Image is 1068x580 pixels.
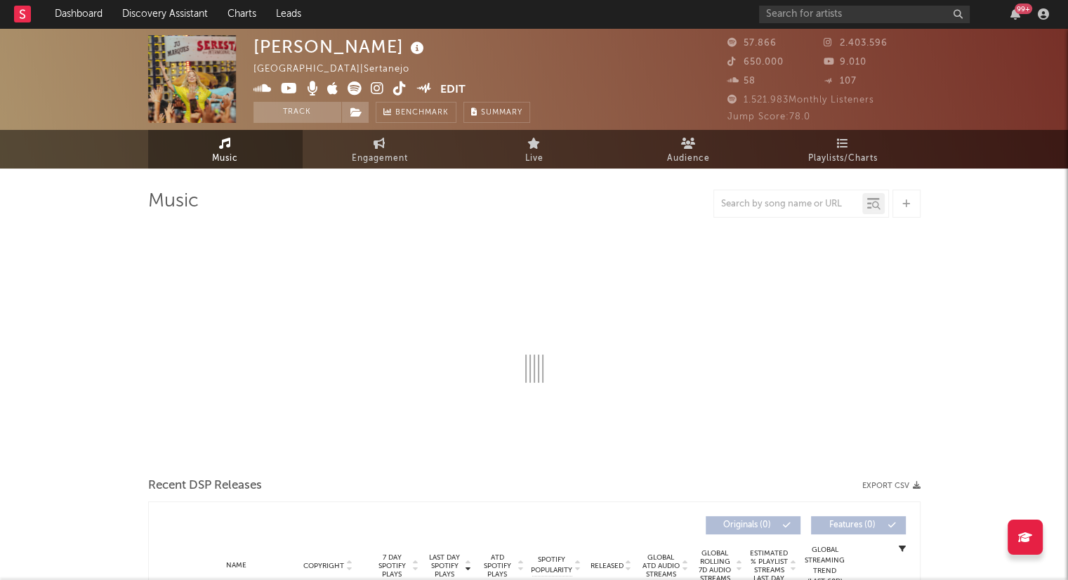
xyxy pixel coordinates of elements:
span: 58 [727,77,756,86]
span: 57.866 [727,39,777,48]
span: 9.010 [824,58,866,67]
div: [PERSON_NAME] [253,35,428,58]
a: Playlists/Charts [766,130,921,169]
a: Music [148,130,303,169]
button: Edit [440,81,466,99]
button: 99+ [1010,8,1020,20]
span: Playlists/Charts [808,150,878,167]
span: Global ATD Audio Streams [642,553,680,579]
span: 650.000 [727,58,784,67]
span: Spotify Popularity [531,555,572,576]
span: Last Day Spotify Plays [426,553,463,579]
span: Live [525,150,543,167]
div: [GEOGRAPHIC_DATA] | Sertanejo [253,61,426,78]
span: 7 Day Spotify Plays [374,553,411,579]
a: Engagement [303,130,457,169]
button: Summary [463,102,530,123]
input: Search by song name or URL [714,199,862,210]
span: 2.403.596 [824,39,888,48]
span: Recent DSP Releases [148,477,262,494]
a: Live [457,130,612,169]
span: Copyright [303,562,344,570]
div: Name [191,560,283,571]
a: Audience [612,130,766,169]
span: Features ( 0 ) [820,521,885,529]
button: Features(0) [811,516,906,534]
div: 99 + [1015,4,1032,14]
button: Track [253,102,341,123]
button: Export CSV [862,482,921,490]
span: Jump Score: 78.0 [727,112,810,121]
span: Music [212,150,238,167]
button: Originals(0) [706,516,800,534]
a: Benchmark [376,102,456,123]
span: Released [591,562,624,570]
span: Benchmark [395,105,449,121]
input: Search for artists [759,6,970,23]
span: Engagement [352,150,408,167]
span: 107 [824,77,857,86]
span: ATD Spotify Plays [479,553,516,579]
span: 1.521.983 Monthly Listeners [727,95,874,105]
span: Summary [481,109,522,117]
span: Audience [667,150,710,167]
span: Originals ( 0 ) [715,521,779,529]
